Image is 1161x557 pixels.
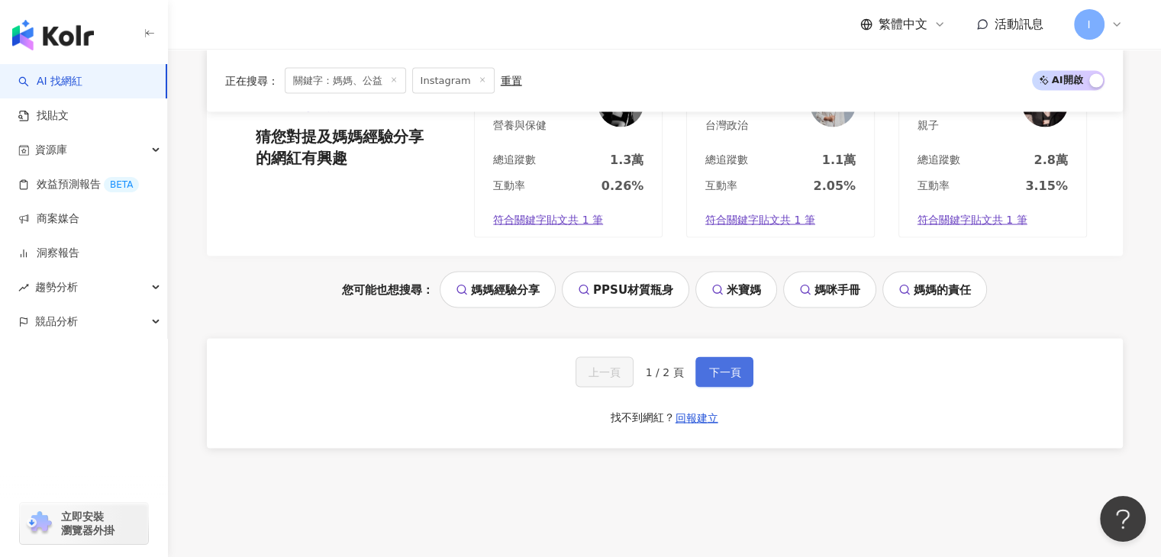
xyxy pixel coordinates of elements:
a: 媽媽經驗分享 [440,271,556,307]
div: 親子 [918,118,1017,133]
a: 符合關鍵字貼文共 1 筆 [899,203,1086,237]
div: 1.1萬 [822,151,856,168]
div: 總追蹤數 [705,152,748,167]
a: 米寶媽 [695,271,777,307]
img: logo [12,20,94,50]
span: 競品分析 [35,304,78,339]
span: 1 / 2 頁 [646,365,684,378]
a: 洞察報告 [18,246,79,261]
button: 上一頁 [576,356,634,387]
a: 符合關鍵字貼文共 1 筆 [687,203,874,237]
a: [PERSON_NAME]老闆親子KOL Avatar總追蹤數2.8萬互動率3.15%符合關鍵字貼文共 1 筆 [898,56,1087,237]
a: 媽咪手冊 [783,271,876,307]
a: [PERSON_NAME]營養與保健KOL Avatar總追蹤數1.3萬互動率0.26%符合關鍵字貼文共 1 筆 [474,56,663,237]
span: 繁體中文 [879,16,927,33]
span: rise [18,282,29,293]
button: 回報建立 [675,405,719,430]
a: 找貼文 [18,108,69,124]
div: 互動率 [918,178,950,193]
div: 總追蹤數 [918,152,960,167]
a: 商案媒合 [18,211,79,227]
span: I [1087,16,1090,33]
span: 符合關鍵字貼文共 1 筆 [493,212,603,227]
div: 3.15% [1025,177,1068,194]
span: 趨勢分析 [35,270,78,304]
div: 互動率 [493,178,525,193]
img: chrome extension [24,511,54,536]
span: 回報建立 [676,411,718,423]
a: [PERSON_NAME]台灣政治KOL Avatar總追蹤數1.1萬互動率2.05%符合關鍵字貼文共 1 筆 [686,56,875,237]
span: 正在搜尋 ： [225,74,279,86]
a: chrome extension立即安裝 瀏覽器外掛 [20,503,148,544]
a: 效益預測報告BETA [18,177,139,192]
span: 立即安裝 瀏覽器外掛 [61,510,114,537]
div: 2.05% [813,177,856,194]
a: 媽媽的責任 [882,271,987,307]
div: 找不到網紅？ [611,410,675,425]
a: searchAI 找網紅 [18,74,82,89]
a: PPSU材質瓶身 [562,271,689,307]
div: 0.26% [601,177,644,194]
span: 關鍵字：媽媽、公益 [285,67,406,93]
iframe: Help Scout Beacon - Open [1100,496,1146,542]
div: 台灣政治 [705,118,805,133]
div: 2.8萬 [1034,151,1067,168]
span: 活動訊息 [995,17,1043,31]
div: 總追蹤數 [493,152,536,167]
div: 您可能也想搜尋： [207,271,1123,307]
span: 下一頁 [708,365,740,378]
button: 下一頁 [695,356,753,387]
span: 資源庫 [35,133,67,167]
span: 猜您對提及媽媽經驗分享的網紅有興趣 [256,125,433,168]
div: 1.3萬 [610,151,643,168]
span: Instagram [412,67,495,93]
div: 互動率 [705,178,737,193]
a: 符合關鍵字貼文共 1 筆 [475,203,662,237]
div: 營養與保健 [493,118,592,133]
div: 重置 [501,74,522,86]
span: 符合關鍵字貼文共 1 筆 [918,212,1027,227]
span: 符合關鍵字貼文共 1 筆 [705,212,815,227]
